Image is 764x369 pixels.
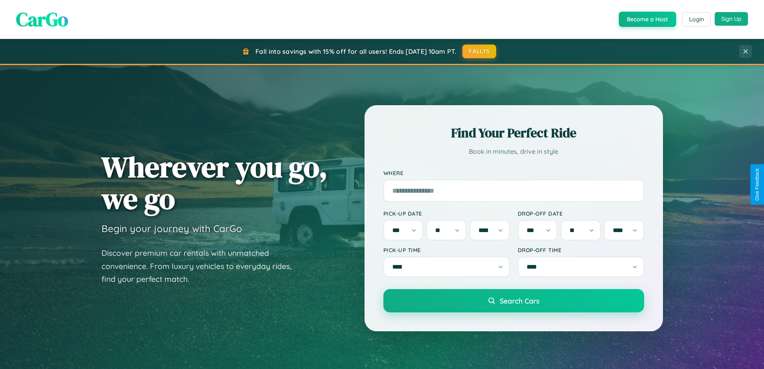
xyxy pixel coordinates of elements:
button: FALL15 [462,45,496,58]
span: Search Cars [500,296,539,305]
h1: Wherever you go, we go [101,151,328,214]
p: Book in minutes, drive in style [383,146,644,157]
span: CarGo [16,6,68,33]
label: Where [383,169,644,176]
label: Drop-off Time [518,247,644,253]
div: Give Feedback [754,168,760,201]
label: Drop-off Date [518,210,644,217]
button: Login [682,12,711,27]
span: Fall into savings with 15% off for all users! Ends [DATE] 10am PT. [255,47,456,55]
p: Discover premium car rentals with unmatched convenience. From luxury vehicles to everyday rides, ... [101,247,302,286]
h2: Find Your Perfect Ride [383,124,644,142]
h3: Begin your journey with CarGo [101,222,242,234]
button: Search Cars [383,289,644,312]
label: Pick-up Date [383,210,510,217]
button: Become a Host [619,12,676,27]
button: Sign Up [715,12,748,26]
label: Pick-up Time [383,247,510,253]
